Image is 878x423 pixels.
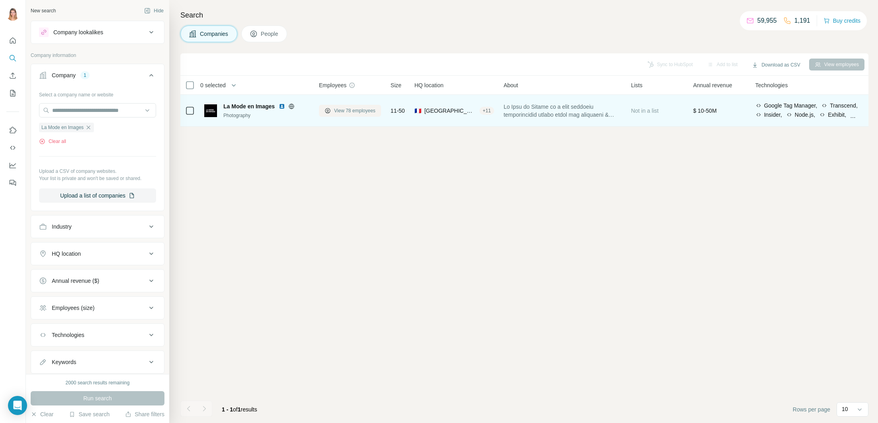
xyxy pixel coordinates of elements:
span: HQ location [415,81,444,89]
button: HQ location [31,244,164,263]
span: Companies [200,30,229,38]
span: Not in a list [631,108,659,114]
p: 1,191 [794,16,810,25]
span: results [222,406,257,413]
div: Annual revenue ($) [52,277,99,285]
button: Use Surfe API [6,141,19,155]
button: Annual revenue ($) [31,271,164,290]
div: New search [31,7,56,14]
img: Logo of La Mode en Images [204,104,217,117]
div: Industry [52,223,72,231]
div: Photography [223,112,309,119]
button: Company lookalikes [31,23,164,42]
span: La Mode en Images [41,124,84,131]
button: Download as CSV [746,59,806,71]
div: Select a company name or website [39,88,156,98]
button: Clear all [39,138,66,145]
button: Technologies [31,325,164,345]
span: Rows per page [793,405,830,413]
div: Open Intercom Messenger [8,396,27,415]
span: Transcend, [830,102,858,110]
span: 1 [238,406,241,413]
span: $ 10-50M [693,108,717,114]
p: 10 [842,405,848,413]
button: Quick start [6,33,19,48]
button: My lists [6,86,19,100]
span: Lo Ipsu do Sitame co a elit seddoeiu temporincidid utlabo etdol mag aliquaeni & adminimven quisno... [504,103,622,119]
img: LinkedIn logo [279,103,285,110]
p: Upload a CSV of company websites. [39,168,156,175]
button: Employees (size) [31,298,164,317]
span: View 78 employees [334,107,375,114]
button: Clear [31,410,53,418]
p: Company information [31,52,164,59]
button: Search [6,51,19,65]
div: Company [52,71,76,79]
button: Upload a list of companies [39,188,156,203]
span: Insider, [764,111,782,119]
button: View 78 employees [319,105,381,117]
span: Google Tag Manager, [764,102,817,110]
span: of [233,406,238,413]
button: Share filters [125,410,164,418]
button: Enrich CSV [6,69,19,83]
div: 2000 search results remaining [66,379,130,386]
span: Size [391,81,401,89]
button: Keywords [31,352,164,372]
button: Company1 [31,66,164,88]
div: + 11 [479,107,494,114]
span: 11-50 [391,107,405,115]
span: La Mode en Images [223,102,275,110]
img: Avatar [6,8,19,21]
span: Lists [631,81,643,89]
button: Use Surfe on LinkedIn [6,123,19,137]
span: Exhibit, [828,111,846,119]
div: HQ location [52,250,81,258]
div: Employees (size) [52,304,94,312]
span: 🇫🇷 [415,107,421,115]
span: Technologies [755,81,788,89]
p: Your list is private and won't be saved or shared. [39,175,156,182]
span: [GEOGRAPHIC_DATA], [GEOGRAPHIC_DATA], [GEOGRAPHIC_DATA] [424,107,477,115]
span: Annual revenue [693,81,732,89]
button: Feedback [6,176,19,190]
div: Keywords [52,358,76,366]
div: Company lookalikes [53,28,103,36]
button: Buy credits [823,15,860,26]
span: About [504,81,518,89]
button: Dashboard [6,158,19,172]
h4: Search [180,10,868,21]
div: 1 [80,72,90,79]
span: 0 selected [200,81,226,89]
span: People [261,30,279,38]
p: 59,955 [757,16,777,25]
button: Industry [31,217,164,236]
div: Technologies [52,331,84,339]
span: Node.js, [795,111,815,119]
button: Save search [69,410,110,418]
button: Hide [139,5,169,17]
span: Employees [319,81,346,89]
span: 1 - 1 [222,406,233,413]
